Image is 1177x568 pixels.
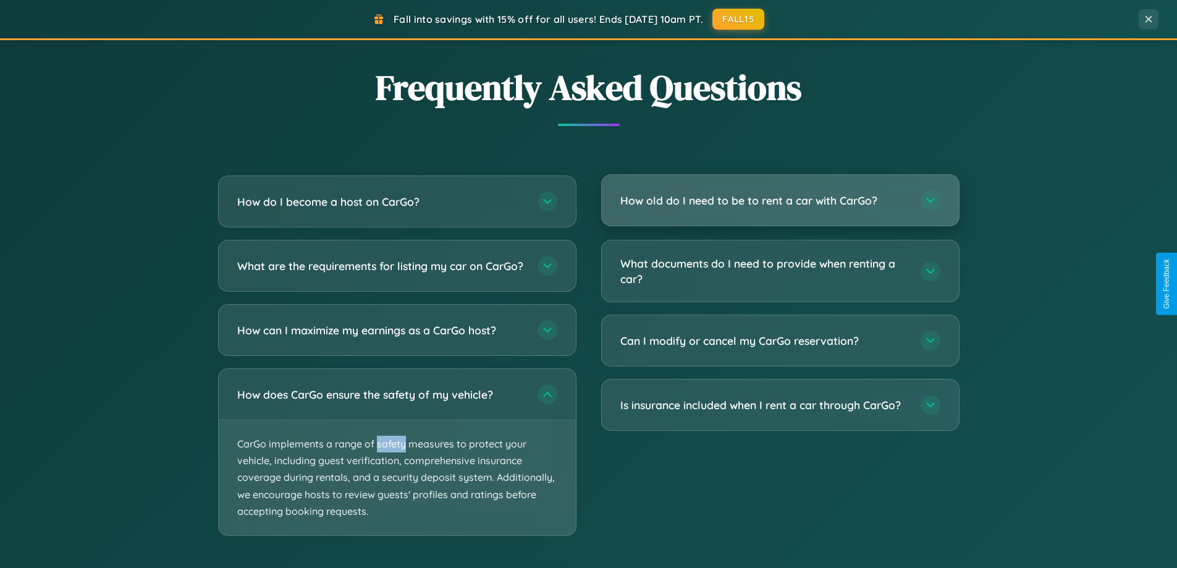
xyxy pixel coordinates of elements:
[620,256,908,286] h3: What documents do I need to provide when renting a car?
[237,323,525,338] h3: How can I maximize my earnings as a CarGo host?
[620,397,908,413] h3: Is insurance included when I rent a car through CarGo?
[237,387,525,402] h3: How does CarGo ensure the safety of my vehicle?
[218,64,960,111] h2: Frequently Asked Questions
[237,194,525,210] h3: How do I become a host on CarGo?
[712,9,764,30] button: FALL15
[237,258,525,274] h3: What are the requirements for listing my car on CarGo?
[620,193,908,208] h3: How old do I need to be to rent a car with CarGo?
[219,420,576,535] p: CarGo implements a range of safety measures to protect your vehicle, including guest verification...
[1162,259,1171,309] div: Give Feedback
[394,13,703,25] span: Fall into savings with 15% off for all users! Ends [DATE] 10am PT.
[620,333,908,349] h3: Can I modify or cancel my CarGo reservation?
